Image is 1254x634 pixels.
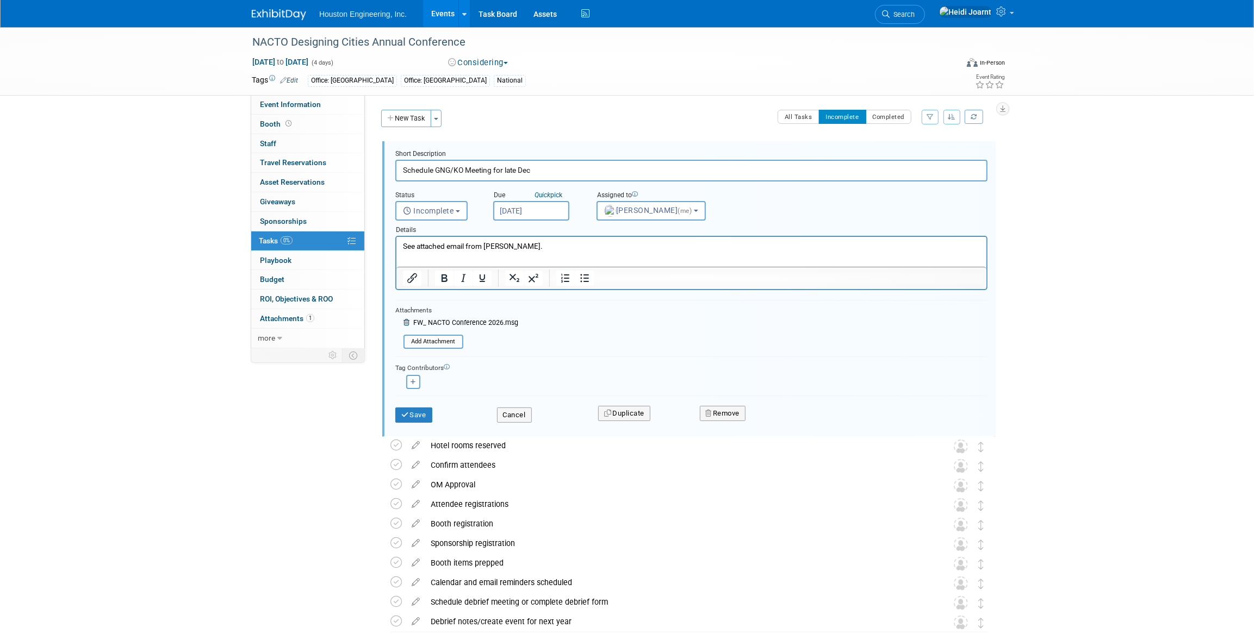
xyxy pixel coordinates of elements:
button: Incomplete [819,110,866,124]
span: Travel Reservations [260,158,326,167]
a: edit [406,480,425,489]
div: Office: [GEOGRAPHIC_DATA] [308,75,397,86]
button: Incomplete [395,201,468,221]
button: Bold [435,271,454,286]
button: Italic [454,271,473,286]
img: Unassigned [954,576,968,591]
img: Unassigned [954,557,968,571]
img: Heidi Joarnt [939,6,992,18]
img: Unassigned [954,498,968,512]
div: Attendee registrations [425,495,932,513]
span: Sponsorships [260,217,307,225]
span: Attachments [260,314,314,323]
span: Booth not reserved yet [283,120,294,128]
div: Due [493,191,580,201]
button: Cancel [497,407,532,423]
div: Booth items prepped [425,554,932,572]
span: (4 days) [311,59,333,66]
span: Tasks [259,236,293,245]
div: Details [395,221,988,236]
a: Event Information [251,95,364,114]
a: Attachments1 [251,309,364,328]
span: Search [890,10,915,18]
span: Booth [260,120,294,128]
button: Duplicate [598,406,650,421]
a: Tasks0% [251,231,364,250]
a: edit [406,538,425,548]
a: Booth [251,115,364,134]
i: Move task [978,442,984,452]
a: Travel Reservations [251,153,364,172]
a: Search [875,5,925,24]
a: Staff [251,134,364,153]
span: more [258,334,275,342]
span: Asset Reservations [260,178,325,186]
a: edit [406,460,425,470]
a: Sponsorships [251,212,364,231]
a: edit [406,441,425,450]
span: to [275,58,285,66]
div: OM Approval [425,475,932,494]
button: New Task [381,110,431,127]
a: Refresh [965,110,983,124]
div: Confirm attendees [425,456,932,474]
span: 0% [281,236,293,244]
div: Attachments [395,306,518,315]
a: Playbook [251,251,364,270]
span: Giveaways [260,197,295,206]
div: National [494,75,526,86]
img: Unassigned [954,479,968,493]
div: Booth registration [425,514,932,533]
span: 1 [306,314,314,322]
img: Unassigned [954,440,968,454]
img: Unassigned [954,518,968,532]
button: All Tasks [778,110,820,124]
div: Event Format [893,57,1005,73]
img: Unassigned [954,616,968,630]
a: Budget [251,270,364,289]
img: Unassigned [954,459,968,473]
td: Tags [252,74,298,87]
i: Move task [978,500,984,511]
span: FW_ NACTO Conference 2026.msg [413,319,518,327]
div: Sponsorship registration [425,534,932,553]
iframe: Rich Text Area [396,237,986,267]
span: Houston Engineering, Inc. [319,10,407,18]
a: edit [406,617,425,626]
div: Debrief notes/create event for next year [425,612,932,631]
div: Assigned to [597,191,732,201]
a: edit [406,499,425,509]
a: Asset Reservations [251,173,364,192]
a: Edit [280,77,298,84]
button: Underline [473,271,492,286]
a: more [251,329,364,348]
i: Move task [978,481,984,491]
i: Move task [978,539,984,550]
div: Tag Contributors [395,361,988,373]
a: edit [406,577,425,587]
span: (me) [678,207,692,215]
span: [DATE] [DATE] [252,57,309,67]
button: [PERSON_NAME](me) [597,201,706,221]
button: Save [395,407,432,423]
div: Office: [GEOGRAPHIC_DATA] [401,75,490,86]
button: Considering [444,57,512,68]
i: Move task [978,579,984,589]
input: Name of task or a short description [395,160,988,181]
span: Event Information [260,100,321,109]
button: Remove [700,406,746,421]
button: Subscript [505,271,524,286]
button: Completed [866,110,912,124]
span: Staff [260,139,276,148]
td: Personalize Event Tab Strip [324,348,343,362]
i: Move task [978,618,984,628]
button: Bullet list [575,271,594,286]
a: ROI, Objectives & ROO [251,290,364,309]
div: Hotel rooms reserved [425,436,932,455]
a: edit [406,558,425,568]
img: Unassigned [954,596,968,610]
span: Playbook [260,256,291,265]
div: NACTO Designing Cities Annual Conference [249,33,941,52]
